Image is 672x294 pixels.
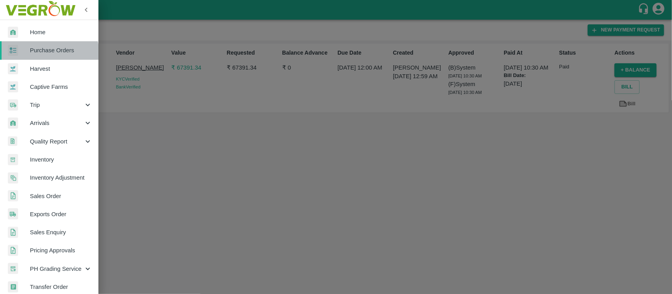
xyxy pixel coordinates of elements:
span: Purchase Orders [30,46,92,55]
img: harvest [8,81,18,93]
img: delivery [8,99,18,111]
img: inventory [8,172,18,184]
span: Transfer Order [30,283,92,291]
img: whTracker [8,263,18,274]
span: PH Grading Service [30,265,83,273]
span: Inventory [30,155,92,164]
img: sales [8,245,18,256]
img: reciept [8,45,18,56]
span: Sales Enquiry [30,228,92,237]
span: Home [30,28,92,37]
img: shipments [8,208,18,220]
img: qualityReport [8,136,17,146]
span: Pricing Approvals [30,246,92,255]
span: Arrivals [30,119,83,127]
span: Inventory Adjustment [30,173,92,182]
span: Trip [30,101,83,109]
img: harvest [8,63,18,75]
span: Captive Farms [30,83,92,91]
span: Exports Order [30,210,92,219]
img: whArrival [8,118,18,129]
img: whTransfer [8,281,18,293]
span: Sales Order [30,192,92,200]
img: whArrival [8,27,18,38]
span: Harvest [30,64,92,73]
img: whInventory [8,154,18,165]
img: sales [8,190,18,202]
span: Quality Report [30,137,83,146]
img: sales [8,227,18,238]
